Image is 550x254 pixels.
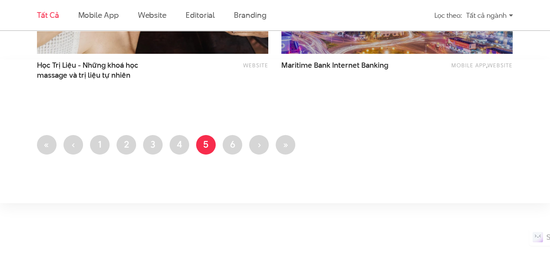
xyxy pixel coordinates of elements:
a: Học Trị Liệu - Những khoá họcmassage và trị liệu tự nhiên [37,60,164,80]
a: Website [487,61,513,69]
div: Lọc theo: [434,8,462,23]
div: , [420,60,513,76]
a: Editorial [186,10,215,20]
a: 1 [90,135,110,155]
span: Maritime [281,60,312,70]
a: Mobile app [78,10,118,20]
span: Banking [361,60,388,70]
span: » [283,138,288,151]
span: massage và trị liệu tự nhiên [37,70,130,80]
span: Bank [314,60,330,70]
a: Mobile app [451,61,486,69]
span: « [44,138,50,151]
span: Internet [332,60,360,70]
div: Tất cả ngành [466,8,513,23]
a: Branding [234,10,266,20]
a: Tất cả [37,10,59,20]
span: › [257,138,261,151]
a: 3 [143,135,163,155]
span: Học Trị Liệu - Những khoá học [37,60,164,80]
a: Maritime Bank Internet Banking [281,60,409,80]
a: Website [243,61,268,69]
a: Website [138,10,167,20]
a: 4 [170,135,189,155]
a: 6 [223,135,242,155]
a: 2 [117,135,136,155]
span: ‹ [72,138,75,151]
